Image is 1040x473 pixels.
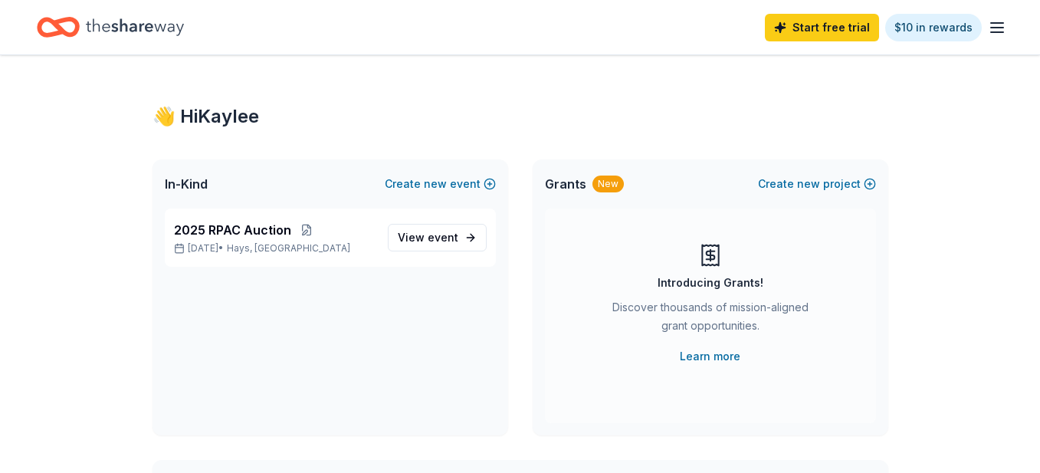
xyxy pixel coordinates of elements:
[174,242,376,255] p: [DATE] •
[545,175,586,193] span: Grants
[174,221,291,239] span: 2025 RPAC Auction
[658,274,763,292] div: Introducing Grants!
[165,175,208,193] span: In-Kind
[153,104,888,129] div: 👋 Hi Kaylee
[885,14,982,41] a: $10 in rewards
[398,228,458,247] span: View
[37,9,184,45] a: Home
[227,242,350,255] span: Hays, [GEOGRAPHIC_DATA]
[797,175,820,193] span: new
[388,224,487,251] a: View event
[680,347,740,366] a: Learn more
[765,14,879,41] a: Start free trial
[606,298,815,341] div: Discover thousands of mission-aligned grant opportunities.
[428,231,458,244] span: event
[758,175,876,193] button: Createnewproject
[592,176,624,192] div: New
[424,175,447,193] span: new
[385,175,496,193] button: Createnewevent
